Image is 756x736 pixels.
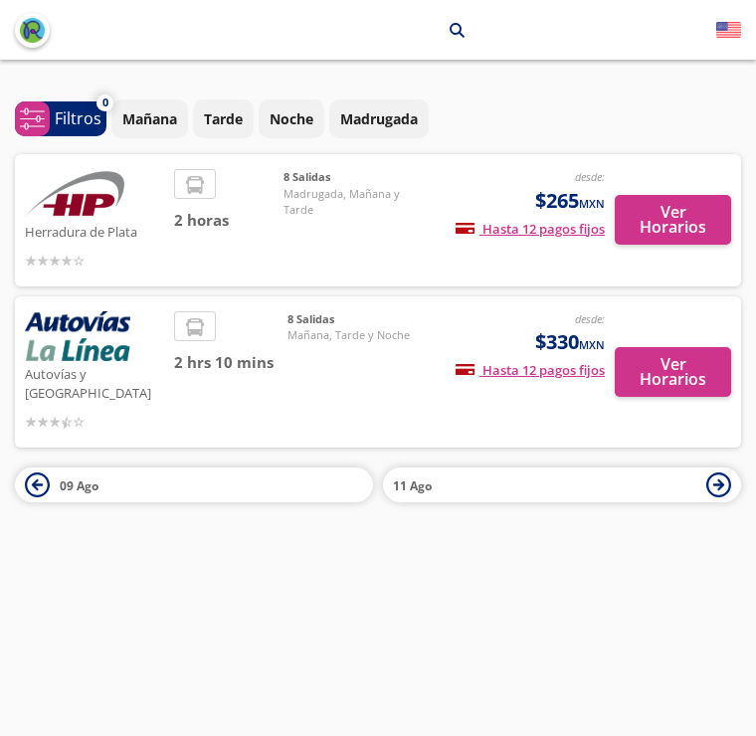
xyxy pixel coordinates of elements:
[456,361,605,379] span: Hasta 12 pagos fijos
[287,327,427,344] span: Mañana, Tarde y Noche
[15,467,373,502] button: 09 Ago
[383,467,741,502] button: 11 Ago
[60,477,98,494] span: 09 Ago
[15,13,50,48] button: back
[204,108,243,129] p: Tarde
[296,20,341,41] p: Toluca
[25,311,130,361] img: Autovías y La Línea
[535,327,605,357] span: $330
[393,477,432,494] span: 11 Ago
[579,337,605,352] small: MXN
[111,99,188,138] button: Mañana
[174,351,287,374] span: 2 hrs 10 mins
[366,20,435,41] p: Maravatío
[122,108,177,129] p: Mañana
[716,18,741,43] button: English
[615,195,731,245] button: Ver Horarios
[102,94,108,111] span: 0
[193,99,254,138] button: Tarde
[575,311,605,326] em: desde:
[340,108,418,129] p: Madrugada
[535,186,605,216] span: $265
[25,361,164,404] p: Autovías y [GEOGRAPHIC_DATA]
[329,99,429,138] button: Madrugada
[615,347,731,397] button: Ver Horarios
[25,219,164,243] p: Herradura de Plata
[579,196,605,211] small: MXN
[25,169,124,219] img: Herradura de Plata
[259,99,324,138] button: Noche
[270,108,313,129] p: Noche
[456,220,605,238] span: Hasta 12 pagos fijos
[174,209,283,232] span: 2 horas
[575,169,605,184] em: desde:
[283,169,427,186] span: 8 Salidas
[15,101,106,136] button: 0Filtros
[55,106,101,130] p: Filtros
[287,311,427,328] span: 8 Salidas
[283,186,427,219] span: Madrugada, Mañana y Tarde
